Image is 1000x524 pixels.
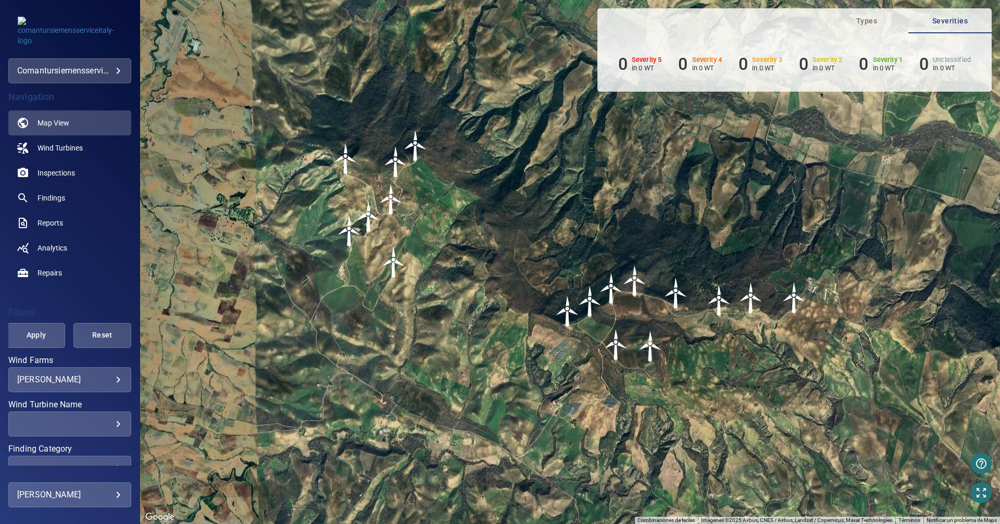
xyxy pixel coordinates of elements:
[933,64,971,72] p: in 0 WT
[8,160,131,185] a: inspections noActive
[380,146,411,178] gmp-advanced-marker: WTG05
[739,54,782,74] li: Severity 3
[637,517,695,524] button: Combinaciones de teclas
[380,146,411,178] img: windFarmIcon.svg
[330,143,361,174] img: windFarmIcon.svg
[376,184,407,215] img: windFarmIcon.svg
[8,185,131,210] a: findings noActive
[8,135,131,160] a: windturbines noActive
[919,54,929,74] h6: 0
[873,56,903,64] h6: Severity 1
[353,201,384,232] gmp-advanced-marker: WTG08
[601,329,632,360] gmp-advanced-marker: WTG27
[619,265,651,296] gmp-advanced-marker: WTG22
[37,243,67,253] span: Analytics
[632,64,662,72] p: in 0 WT
[378,247,409,278] gmp-advanced-marker: WTG06
[635,331,666,362] img: windFarmIcon.svg
[8,58,131,83] div: comantursiemensserviceitaly
[8,235,131,260] a: analytics noActive
[618,54,628,74] h6: 0
[813,56,843,64] h6: Severity 2
[37,268,62,278] span: Repairs
[552,296,583,327] gmp-advanced-marker: WTG19
[678,54,687,74] h6: 0
[933,56,971,64] h6: Unclassified
[330,143,361,174] gmp-advanced-marker: WTG03
[660,278,692,309] img: windFarmIcon.svg
[8,210,131,235] a: reports noActive
[18,17,122,46] img: comantursiemensserviceitaly-logo
[7,323,65,348] button: Apply
[618,54,662,74] li: Severity 5
[552,296,583,327] img: windFarmIcon.svg
[334,216,365,247] gmp-advanced-marker: WTG09
[8,307,131,318] h4: Filters
[334,216,365,247] img: windFarmIcon.svg
[8,260,131,285] a: repairs noActive
[619,265,651,296] img: windFarmIcon.svg
[20,329,52,342] span: Apply
[17,63,122,79] div: comantursiemensserviceitaly
[17,486,122,503] div: [PERSON_NAME]
[143,510,177,524] img: Google
[400,130,431,161] img: windFarmIcon.svg
[376,184,407,215] gmp-advanced-marker: WTG07
[8,367,131,392] div: Wind Farms
[799,54,808,74] h6: 0
[739,54,748,74] h6: 0
[692,56,722,64] h6: Severity 4
[8,445,131,453] label: Finding Category
[779,282,810,314] gmp-advanced-marker: WTG26
[596,273,627,304] gmp-advanced-marker: WTG21
[37,118,69,128] span: Map View
[660,278,692,309] gmp-advanced-marker: WTG23
[915,15,985,28] span: Severities
[601,329,632,360] img: windFarmIcon.svg
[8,356,131,365] label: Wind Farms
[574,286,606,317] gmp-advanced-marker: WTG20
[701,517,892,523] span: Imágenes ©2025 Airbus, CNES / Airbus, Landsat / Copernicus, Maxar Technologies
[37,143,83,153] span: Wind Turbines
[596,273,627,304] img: windFarmIcon.svg
[704,285,735,316] gmp-advanced-marker: WTG24
[735,282,767,314] gmp-advanced-marker: WTG25
[799,54,843,74] li: Severity 2
[692,64,722,72] p: in 0 WT
[779,282,810,314] img: windFarmIcon.svg
[859,54,903,74] li: Severity 1
[37,218,63,228] span: Reports
[752,56,782,64] h6: Severity 3
[704,285,735,316] img: windFarmIcon.svg
[752,64,782,72] p: in 0 WT
[632,56,662,64] h6: Severity 5
[8,401,131,409] label: Wind Turbine Name
[635,331,666,362] gmp-advanced-marker: WTG28
[919,54,971,74] li: Severity Unclassified
[574,286,606,317] img: windFarmIcon.svg
[735,282,767,314] img: windFarmIcon.svg
[17,375,122,384] div: [PERSON_NAME]
[86,329,118,342] span: Reset
[400,130,431,161] gmp-advanced-marker: WTG04
[898,517,920,523] a: Términos (se abre en una nueva pestaña)
[8,110,131,135] a: map active
[831,15,902,28] span: Types
[927,517,997,523] a: Notificar un problema de Maps
[353,201,384,232] img: windFarmIcon.svg
[813,64,843,72] p: in 0 WT
[873,64,903,72] p: in 0 WT
[73,323,131,348] button: Reset
[678,54,722,74] li: Severity 4
[378,247,409,278] img: windFarmIcon.svg
[859,54,868,74] h6: 0
[37,168,75,178] span: Inspections
[8,411,131,436] div: Wind Turbine Name
[8,456,131,481] div: Finding Category
[37,193,65,203] span: Findings
[8,92,131,102] h4: Navigation
[143,510,177,524] a: Abre esta zona en Google Maps (se abre en una nueva ventana)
